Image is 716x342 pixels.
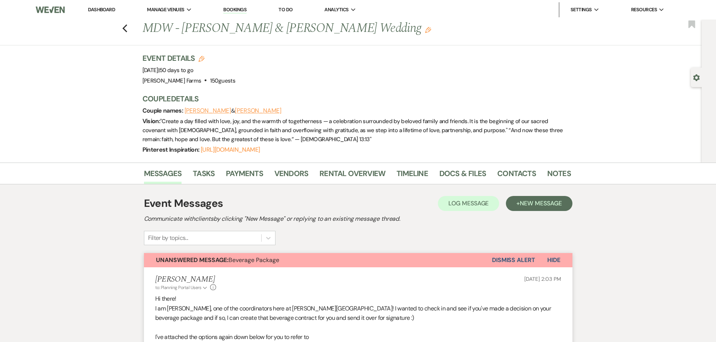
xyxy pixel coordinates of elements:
img: Weven Logo [36,2,64,18]
a: Timeline [397,167,428,184]
h3: Couple Details [142,93,563,104]
span: I am [PERSON_NAME], one of the coordinators here at [PERSON_NAME][GEOGRAPHIC_DATA]! I wanted to c... [155,304,551,322]
button: Edit [425,26,431,33]
span: 150 guests [210,77,235,84]
span: Vision: [142,117,160,125]
span: Beverage Package [156,256,279,264]
span: Log Message [448,199,489,207]
button: to: Planning Portal Users [155,284,209,291]
a: Docs & Files [439,167,486,184]
span: Manage Venues [147,6,184,14]
span: to: Planning Portal Users [155,285,201,291]
span: Hi there! [155,295,176,303]
span: Hide [547,256,560,264]
button: [PERSON_NAME] [185,108,231,114]
strong: Unanswered Message: [156,256,229,264]
span: [DATE] [142,66,194,74]
span: | [158,66,194,74]
a: [URL][DOMAIN_NAME] [201,146,260,154]
a: Contacts [497,167,536,184]
span: Couple names: [142,107,185,115]
button: Hide [535,253,572,267]
button: Unanswered Message:Beverage Package [144,253,492,267]
a: Tasks [193,167,215,184]
span: New Message [520,199,562,207]
a: Rental Overview [319,167,385,184]
span: Settings [571,6,592,14]
a: Vendors [274,167,308,184]
span: I've attached the options again down below for you to refer to [155,333,309,341]
span: [PERSON_NAME] Farms [142,77,201,84]
a: Bookings [223,6,247,14]
span: Resources [631,6,657,14]
a: Notes [547,167,571,184]
span: " Create a day filled with love, joy, and the warmth of togetherness — a celebration surrounded b... [142,118,563,143]
button: Open lead details [693,74,700,81]
h5: [PERSON_NAME] [155,275,216,284]
a: To Do [279,6,292,13]
span: [DATE] 2:03 PM [524,276,561,282]
span: Analytics [324,6,348,14]
span: Pinterest Inspiration: [142,146,201,154]
span: & [185,107,282,115]
button: Dismiss Alert [492,253,535,267]
button: Log Message [438,196,499,211]
a: Dashboard [88,6,115,13]
div: Filter by topics... [148,234,188,243]
h1: Event Messages [144,196,223,211]
span: 50 days to go [159,66,194,74]
h3: Event Details [142,53,235,63]
button: [PERSON_NAME] [235,108,282,114]
a: Messages [144,167,182,184]
h1: MDW - [PERSON_NAME] & [PERSON_NAME] Wedding [142,20,479,38]
h2: Communicate with clients by clicking "New Message" or replying to an existing message thread. [144,214,572,223]
a: Payments [226,167,263,184]
button: +New Message [506,196,572,211]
